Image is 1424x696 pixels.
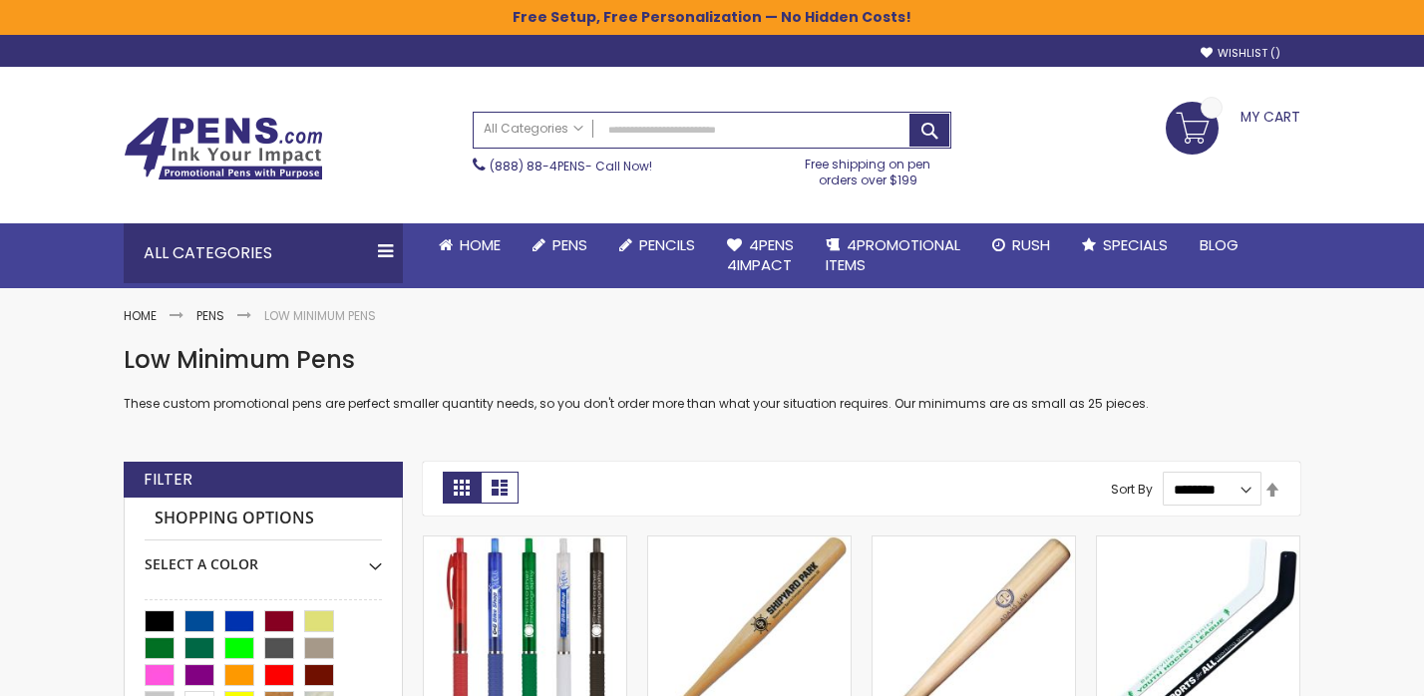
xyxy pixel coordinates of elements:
a: 4Pens4impact [711,223,810,288]
a: Quality Wooden Mini Novelty Baseball Bat Pen [873,535,1075,552]
img: 4Pens Custom Pens and Promotional Products [124,117,323,180]
span: All Categories [484,121,583,137]
h1: Low Minimum Pens [124,344,1300,376]
a: Wishlist [1201,46,1280,61]
strong: Grid [443,472,481,504]
span: Pencils [639,234,695,255]
a: Specials [1066,223,1184,267]
strong: Low Minimum Pens [264,307,376,324]
a: Pens [517,223,603,267]
a: Novelty Sport-Themed Hockey Stick Ballpoint Pen [1097,535,1299,552]
div: These custom promotional pens are perfect smaller quantity needs, so you don't order more than wh... [124,344,1300,413]
a: (888) 88-4PENS [490,158,585,174]
span: Home [460,234,501,255]
span: 4Pens 4impact [727,234,794,275]
label: Sort By [1111,481,1153,498]
span: Blog [1200,234,1239,255]
a: Home [423,223,517,267]
span: Rush [1012,234,1050,255]
div: Select A Color [145,540,382,574]
strong: Shopping Options [145,498,382,540]
span: 4PROMOTIONAL ITEMS [826,234,960,275]
a: All Categories [474,113,593,146]
a: Home [124,307,157,324]
a: Pens [196,307,224,324]
a: Rush [976,223,1066,267]
div: Free shipping on pen orders over $199 [785,149,952,188]
a: Allentown Click-Action Ballpoint Pen [424,535,626,552]
div: All Categories [124,223,403,283]
span: Pens [552,234,587,255]
a: Pencils [603,223,711,267]
a: Wooden Novelty Sport Themed Baseball Bat Ballpoint Pen [648,535,851,552]
a: Blog [1184,223,1254,267]
a: 4PROMOTIONALITEMS [810,223,976,288]
span: Specials [1103,234,1168,255]
strong: Filter [144,469,192,491]
span: - Call Now! [490,158,652,174]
